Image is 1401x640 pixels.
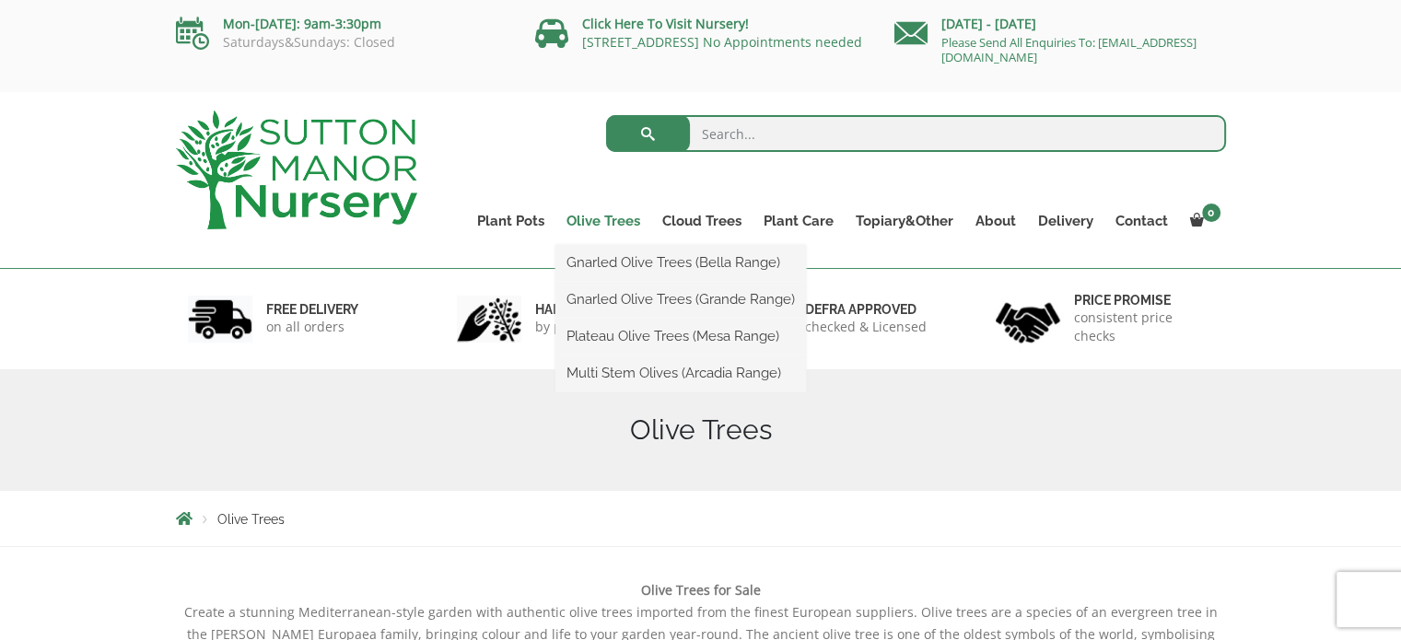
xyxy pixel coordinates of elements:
[176,511,1226,526] nav: Breadcrumbs
[1074,308,1214,345] p: consistent price checks
[1074,292,1214,308] h6: Price promise
[582,33,862,51] a: [STREET_ADDRESS] No Appointments needed
[555,208,651,234] a: Olive Trees
[555,322,806,350] a: Plateau Olive Trees (Mesa Range)
[805,301,927,318] h6: Defra approved
[845,208,964,234] a: Topiary&Other
[996,291,1060,347] img: 4.jpg
[582,15,749,32] a: Click Here To Visit Nursery!
[217,512,285,527] span: Olive Trees
[176,413,1226,447] h1: Olive Trees
[535,301,636,318] h6: hand picked
[555,285,806,313] a: Gnarled Olive Trees (Grande Range)
[466,208,555,234] a: Plant Pots
[535,318,636,336] p: by professionals
[555,249,806,276] a: Gnarled Olive Trees (Bella Range)
[606,115,1226,152] input: Search...
[266,318,358,336] p: on all orders
[753,208,845,234] a: Plant Care
[1027,208,1104,234] a: Delivery
[651,208,753,234] a: Cloud Trees
[1179,208,1226,234] a: 0
[805,318,927,336] p: checked & Licensed
[266,301,358,318] h6: FREE DELIVERY
[555,359,806,387] a: Multi Stem Olives (Arcadia Range)
[176,35,508,50] p: Saturdays&Sundays: Closed
[176,13,508,35] p: Mon-[DATE]: 9am-3:30pm
[641,581,761,599] b: Olive Trees for Sale
[964,208,1027,234] a: About
[1104,208,1179,234] a: Contact
[1202,204,1220,222] span: 0
[894,13,1226,35] p: [DATE] - [DATE]
[188,296,252,343] img: 1.jpg
[176,111,417,229] img: logo
[457,296,521,343] img: 2.jpg
[941,34,1197,65] a: Please Send All Enquiries To: [EMAIL_ADDRESS][DOMAIN_NAME]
